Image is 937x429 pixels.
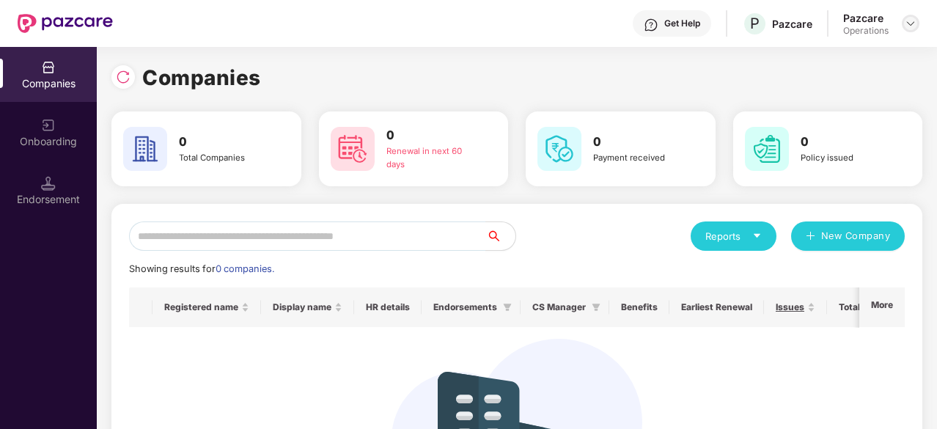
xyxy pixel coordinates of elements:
img: svg+xml;base64,PHN2ZyB3aWR0aD0iMTQuNSIgaGVpZ2h0PSIxNC41IiB2aWV3Qm94PSIwIDAgMTYgMTYiIGZpbGw9Im5vbm... [41,176,56,191]
img: svg+xml;base64,PHN2ZyB4bWxucz0iaHR0cDovL3d3dy53My5vcmcvMjAwMC9zdmciIHdpZHRoPSI2MCIgaGVpZ2h0PSI2MC... [123,127,167,171]
span: search [485,230,515,242]
div: Renewal in next 60 days [386,145,478,172]
span: P [750,15,760,32]
div: Pazcare [772,17,812,31]
span: 0 companies. [216,263,274,274]
span: filter [500,298,515,316]
span: plus [806,231,815,243]
th: HR details [354,287,422,327]
img: svg+xml;base64,PHN2ZyB4bWxucz0iaHR0cDovL3d3dy53My5vcmcvMjAwMC9zdmciIHdpZHRoPSI2MCIgaGVpZ2h0PSI2MC... [745,127,789,171]
span: caret-down [752,231,762,241]
th: Benefits [609,287,669,327]
div: Policy issued [801,152,892,165]
th: Registered name [153,287,261,327]
div: Get Help [664,18,700,29]
span: CS Manager [532,301,586,313]
img: New Pazcare Logo [18,14,113,33]
th: Issues [764,287,827,327]
span: Issues [776,301,804,313]
button: plusNew Company [791,221,905,251]
span: Display name [273,301,331,313]
h3: 0 [179,133,271,152]
div: Pazcare [843,11,889,25]
span: Total Premium [839,301,901,313]
h3: 0 [593,133,685,152]
img: svg+xml;base64,PHN2ZyB4bWxucz0iaHR0cDovL3d3dy53My5vcmcvMjAwMC9zdmciIHdpZHRoPSI2MCIgaGVpZ2h0PSI2MC... [537,127,581,171]
img: svg+xml;base64,PHN2ZyBpZD0iRHJvcGRvd24tMzJ4MzIiIHhtbG5zPSJodHRwOi8vd3d3LnczLm9yZy8yMDAwL3N2ZyIgd2... [905,18,916,29]
h3: 0 [386,126,478,145]
img: svg+xml;base64,PHN2ZyB4bWxucz0iaHR0cDovL3d3dy53My5vcmcvMjAwMC9zdmciIHdpZHRoPSI2MCIgaGVpZ2h0PSI2MC... [331,127,375,171]
th: Total Premium [827,287,924,327]
span: filter [503,303,512,312]
th: Earliest Renewal [669,287,764,327]
span: New Company [821,229,891,243]
div: Reports [705,229,762,243]
span: filter [589,298,603,316]
img: svg+xml;base64,PHN2ZyBpZD0iSGVscC0zMngzMiIgeG1sbnM9Imh0dHA6Ly93d3cudzMub3JnLzIwMDAvc3ZnIiB3aWR0aD... [644,18,658,32]
span: Showing results for [129,263,274,274]
div: Total Companies [179,152,271,165]
img: svg+xml;base64,PHN2ZyB3aWR0aD0iMjAiIGhlaWdodD0iMjAiIHZpZXdCb3g9IjAgMCAyMCAyMCIgZmlsbD0ibm9uZSIgeG... [41,118,56,133]
h1: Companies [142,62,261,94]
div: Operations [843,25,889,37]
th: Display name [261,287,354,327]
th: More [859,287,905,327]
button: search [485,221,516,251]
img: svg+xml;base64,PHN2ZyBpZD0iQ29tcGFuaWVzIiB4bWxucz0iaHR0cDovL3d3dy53My5vcmcvMjAwMC9zdmciIHdpZHRoPS... [41,60,56,75]
span: filter [592,303,600,312]
span: Registered name [164,301,238,313]
img: svg+xml;base64,PHN2ZyBpZD0iUmVsb2FkLTMyeDMyIiB4bWxucz0iaHR0cDovL3d3dy53My5vcmcvMjAwMC9zdmciIHdpZH... [116,70,131,84]
div: Payment received [593,152,685,165]
h3: 0 [801,133,892,152]
span: Endorsements [433,301,497,313]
